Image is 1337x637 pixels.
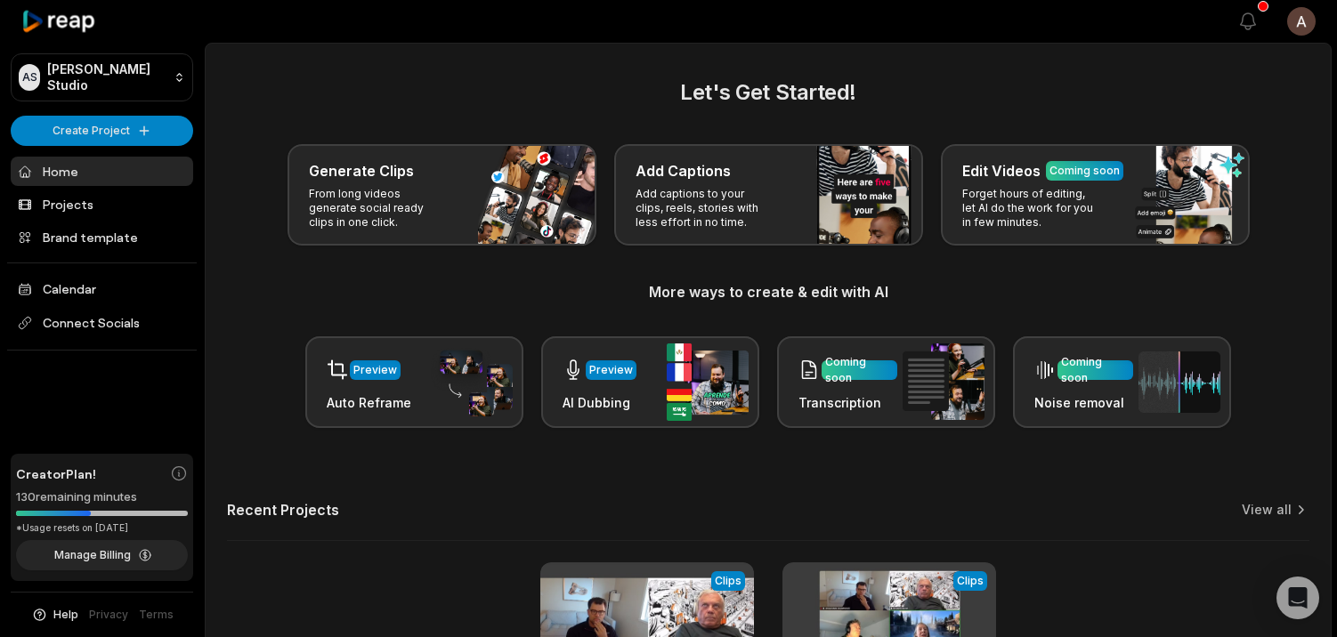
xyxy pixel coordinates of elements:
p: From long videos generate social ready clips in one click. [309,187,447,230]
h2: Recent Projects [227,501,339,519]
h3: Transcription [798,393,897,412]
div: AS [19,64,40,91]
a: Calendar [11,274,193,303]
img: noise_removal.png [1138,351,1220,413]
a: Home [11,157,193,186]
div: Open Intercom Messenger [1276,577,1319,619]
a: Privacy [89,607,128,623]
div: Preview [589,362,633,378]
h3: AI Dubbing [563,393,636,412]
div: 130 remaining minutes [16,488,188,506]
div: Preview [353,362,397,378]
h3: Edit Videos [962,160,1041,181]
button: Manage Billing [16,540,188,570]
button: Create Project [11,116,193,146]
span: Help [53,607,78,623]
h3: Auto Reframe [327,393,411,412]
p: Forget hours of editing, let AI do the work for you in few minutes. [962,187,1100,230]
h3: Generate Clips [309,160,414,181]
p: [PERSON_NAME] Studio [47,61,166,93]
h3: Noise removal [1034,393,1133,412]
div: *Usage resets on [DATE] [16,521,188,535]
h2: Let's Get Started! [227,77,1309,109]
div: Coming soon [825,354,894,386]
a: View all [1242,501,1292,519]
p: Add captions to your clips, reels, stories with less effort in no time. [636,187,774,230]
button: Help [31,607,78,623]
img: auto_reframe.png [431,348,513,417]
h3: Add Captions [636,160,731,181]
img: transcription.png [903,343,985,420]
a: Terms [139,607,174,623]
img: ai_dubbing.png [667,343,749,421]
h3: More ways to create & edit with AI [227,281,1309,302]
a: Brand template [11,222,193,252]
div: Coming soon [1049,163,1120,179]
span: Creator Plan! [16,464,96,483]
a: Projects [11,189,193,219]
span: Connect Socials [11,307,193,339]
div: Coming soon [1061,354,1130,386]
